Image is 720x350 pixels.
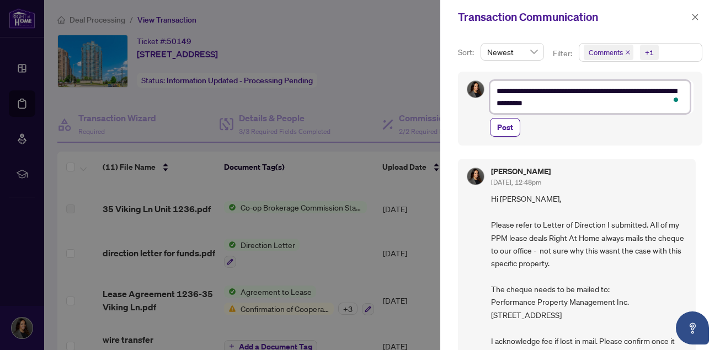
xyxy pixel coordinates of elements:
span: Comments [589,47,623,58]
button: Post [490,118,520,137]
img: Profile Icon [467,81,484,98]
p: Sort: [458,46,476,58]
span: close [691,13,699,21]
span: Comments [584,45,633,60]
textarea: To enrich screen reader interactions, please activate Accessibility in Grammarly extension settings [490,80,690,114]
img: Profile Icon [467,168,484,185]
span: [DATE], 12:48pm [491,178,541,186]
p: Filter: [553,47,574,60]
button: Open asap [676,311,709,344]
span: Newest [487,44,537,60]
span: Post [497,119,513,136]
div: Transaction Communication [458,9,688,25]
span: close [625,50,631,55]
h5: [PERSON_NAME] [491,168,551,175]
div: +1 [645,47,654,58]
